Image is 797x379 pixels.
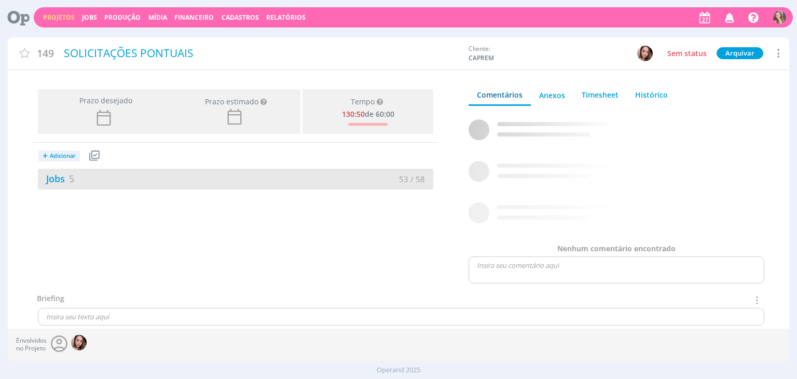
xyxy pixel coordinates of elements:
[205,96,258,107] div: Prazo estimado
[38,151,80,161] button: +Adicionar
[71,335,87,350] img: T
[263,13,309,22] button: Relatórios
[37,46,54,61] span: 149
[38,169,433,189] a: Jobs553 / 58
[37,293,64,308] div: Briefing
[266,13,306,22] a: Relatórios
[104,13,141,22] a: Produção
[351,98,375,106] span: Tempo
[469,53,546,63] span: CAPREM
[773,11,786,24] img: G
[148,13,167,22] a: Mídia
[665,47,709,60] button: Sem status
[773,8,787,26] button: G
[627,85,676,104] a: Histórico
[469,85,531,106] a: Comentários
[43,13,75,22] a: Projetos
[171,13,217,22] button: Financeiro
[218,13,262,22] button: Cadastros
[637,45,653,62] button: T
[50,153,76,159] span: Adicionar
[399,174,425,184] span: 53 / 58
[38,172,74,185] a: Jobs
[38,147,87,165] button: +Adicionar
[667,48,707,58] span: Sem status
[342,109,365,119] span: 130:50
[145,13,170,22] button: Mídia
[342,108,394,119] div: de 60:00
[16,337,47,352] span: Envolvidos no Projeto
[69,172,74,185] span: 5
[79,13,100,22] button: Jobs
[222,13,259,22] span: Cadastros
[539,90,565,101] div: Anexos
[469,44,653,63] div: Cliente:
[82,13,97,22] a: Jobs
[573,85,627,104] a: Timesheet
[101,13,144,22] button: Produção
[174,13,214,22] a: Financeiro
[637,46,653,61] img: T
[43,151,48,161] span: +
[717,47,763,59] button: Arquivar
[60,42,464,65] div: SOLICITAÇÕES PONTUAIS
[40,13,78,22] button: Projetos
[75,95,132,106] span: Prazo desejado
